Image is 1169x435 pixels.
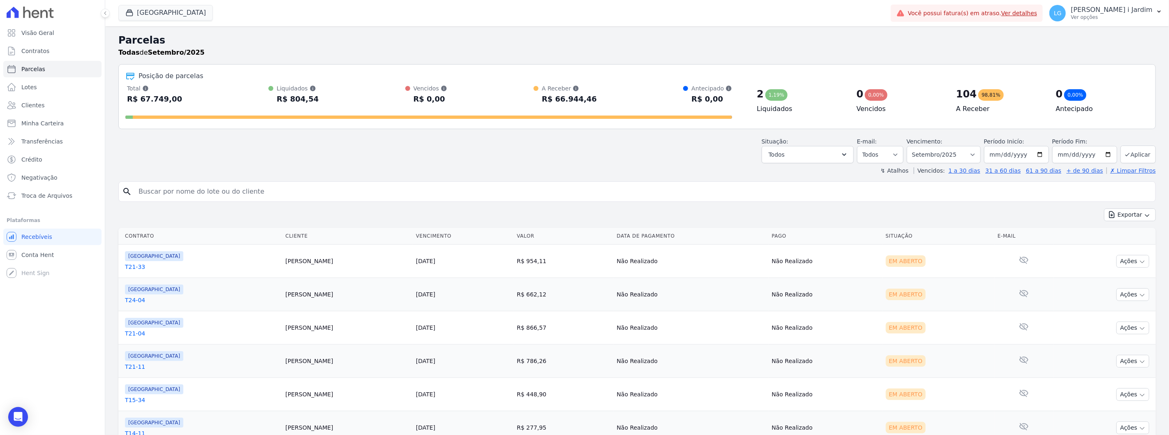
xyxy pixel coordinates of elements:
td: [PERSON_NAME] [282,278,413,311]
label: Vencimento: [907,138,943,145]
strong: Setembro/2025 [148,49,205,56]
th: Vencimento [413,228,513,245]
div: A Receber [542,84,597,93]
span: Minha Carteira [21,119,64,127]
div: Em Aberto [886,289,926,300]
a: [DATE] [416,324,435,331]
a: Parcelas [3,61,102,77]
span: [GEOGRAPHIC_DATA] [125,418,183,428]
div: 0,00% [1064,89,1086,101]
button: Ações [1116,355,1149,368]
span: Negativação [21,174,58,182]
div: R$ 66.944,46 [542,93,597,106]
a: T15-34 [125,396,279,404]
th: E-mail [994,228,1054,245]
div: 0 [1056,88,1063,101]
th: Situação [883,228,995,245]
span: [GEOGRAPHIC_DATA] [125,318,183,328]
strong: Todas [118,49,140,56]
a: [DATE] [416,258,435,264]
p: de [118,48,205,58]
span: [GEOGRAPHIC_DATA] [125,384,183,394]
h4: A Receber [956,104,1042,114]
span: Clientes [21,101,44,109]
a: Visão Geral [3,25,102,41]
span: [GEOGRAPHIC_DATA] [125,251,183,261]
input: Buscar por nome do lote ou do cliente [134,183,1152,200]
span: Lotes [21,83,37,91]
button: Aplicar [1120,146,1156,163]
a: 61 a 90 dias [1026,167,1061,174]
a: Recebíveis [3,229,102,245]
td: R$ 662,12 [513,278,613,311]
a: Transferências [3,133,102,150]
a: 1 a 30 dias [949,167,980,174]
label: Período Fim: [1052,137,1117,146]
a: Lotes [3,79,102,95]
th: Data de Pagamento [614,228,769,245]
div: 1,19% [765,89,788,101]
div: 0 [857,88,864,101]
label: Período Inicío: [984,138,1024,145]
td: Não Realizado [769,345,883,378]
span: Você possui fatura(s) em atraso. [908,9,1037,18]
button: Todos [762,146,854,163]
span: [GEOGRAPHIC_DATA] [125,351,183,361]
label: E-mail: [857,138,877,145]
div: Liquidados [277,84,319,93]
td: R$ 866,57 [513,311,613,345]
button: Ações [1116,322,1149,334]
h4: Liquidados [757,104,843,114]
div: R$ 804,54 [277,93,319,106]
label: Situação: [762,138,788,145]
a: Ver detalhes [1001,10,1037,16]
th: Pago [769,228,883,245]
td: R$ 786,26 [513,345,613,378]
div: R$ 67.749,00 [127,93,182,106]
a: T21-33 [125,263,279,271]
h4: Vencidos [857,104,943,114]
h2: Parcelas [118,33,1156,48]
span: LG [1054,10,1062,16]
td: Não Realizado [769,278,883,311]
p: [PERSON_NAME] i Jardim [1071,6,1153,14]
span: Transferências [21,137,63,146]
td: Não Realizado [769,311,883,345]
a: ✗ Limpar Filtros [1107,167,1156,174]
td: R$ 448,90 [513,378,613,411]
a: T21-11 [125,363,279,371]
td: [PERSON_NAME] [282,378,413,411]
a: + de 90 dias [1067,167,1103,174]
a: Conta Hent [3,247,102,263]
div: Plataformas [7,215,98,225]
span: [GEOGRAPHIC_DATA] [125,285,183,294]
div: Antecipado [691,84,732,93]
button: Ações [1116,388,1149,401]
button: Exportar [1104,208,1156,221]
label: ↯ Atalhos [880,167,908,174]
div: 98,81% [978,89,1004,101]
span: Todos [769,150,785,160]
span: Troca de Arquivos [21,192,72,200]
p: Ver opções [1071,14,1153,21]
a: Contratos [3,43,102,59]
td: Não Realizado [614,278,769,311]
a: [DATE] [416,424,435,431]
button: Ações [1116,255,1149,268]
div: Posição de parcelas [139,71,203,81]
div: 0,00% [865,89,887,101]
div: R$ 0,00 [691,93,732,106]
h4: Antecipado [1056,104,1142,114]
td: Não Realizado [614,378,769,411]
td: R$ 954,11 [513,245,613,278]
a: 31 a 60 dias [985,167,1021,174]
a: T24-04 [125,296,279,304]
div: Vencidos [414,84,447,93]
i: search [122,187,132,197]
span: Conta Hent [21,251,54,259]
a: [DATE] [416,358,435,364]
th: Cliente [282,228,413,245]
span: Recebíveis [21,233,52,241]
button: [GEOGRAPHIC_DATA] [118,5,213,21]
div: Em Aberto [886,255,926,267]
